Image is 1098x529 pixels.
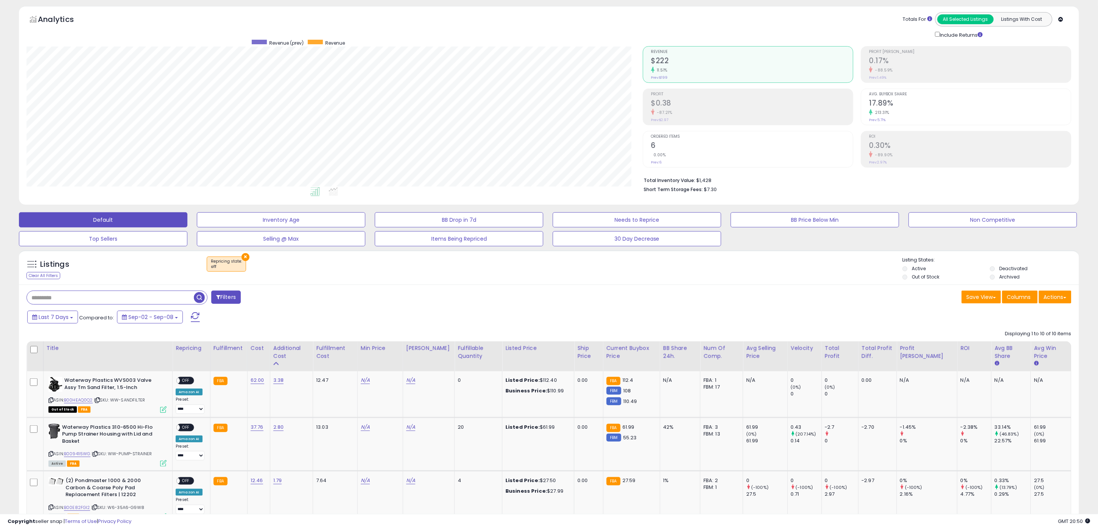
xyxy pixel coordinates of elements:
div: N/A [900,377,951,384]
div: Repricing [176,344,207,352]
span: 27.59 [622,477,636,484]
div: 27.5 [1034,477,1071,484]
small: (-100%) [905,484,922,490]
span: Profit [651,92,853,96]
div: 33.14% [995,424,1031,431]
span: Compared to: [79,314,114,321]
div: Num of Comp. [703,344,740,360]
div: $27.99 [505,488,568,495]
div: 0.00 [577,377,597,384]
small: FBA [607,477,621,485]
button: All Selected Listings [937,14,994,24]
span: FBA [67,461,80,467]
span: | SKU: WW-SANDFILTER [94,397,145,403]
div: Ship Price [577,344,600,360]
div: 4.77% [961,491,991,498]
small: FBA [214,477,228,485]
div: $112.40 [505,377,568,384]
small: Prev: 5.71% [869,118,886,122]
div: ASIN: [48,424,167,466]
h5: Listings [40,259,69,270]
small: Prev: 1.49% [869,75,887,80]
div: off [211,264,242,269]
div: 0% [961,437,991,444]
b: Total Inventory Value: [644,177,696,184]
span: 55.23 [623,434,637,441]
div: 0% [900,437,957,444]
small: (46.83%) [1000,431,1019,437]
small: FBA [607,377,621,385]
div: 1% [663,477,695,484]
div: FBA: 3 [703,424,737,431]
div: 0 [791,377,822,384]
div: 42% [663,424,695,431]
a: N/A [406,477,415,484]
small: FBA [214,424,228,432]
a: N/A [406,423,415,431]
div: 12.47 [316,377,352,384]
p: Listing States: [903,257,1079,264]
span: 108 [623,387,631,394]
div: 61.99 [1034,437,1071,444]
span: 110.49 [623,398,637,405]
div: 0.00 [862,377,891,384]
div: 27.5 [746,491,787,498]
button: Listings With Cost [994,14,1050,24]
div: FBA: 2 [703,477,737,484]
div: Avg BB Share [995,344,1028,360]
button: Sep-02 - Sep-08 [117,311,183,324]
div: 0 [791,477,822,484]
small: FBM [607,434,621,442]
div: Fulfillment Cost [316,344,354,360]
div: FBM: 1 [703,484,737,491]
b: Listed Price: [505,377,540,384]
h2: $222 [651,56,853,67]
small: 213.31% [873,110,890,115]
button: Filters [211,291,241,304]
h2: 0.30% [869,141,1071,151]
h5: Analytics [38,14,89,26]
div: N/A [663,377,695,384]
small: FBM [607,387,621,395]
a: N/A [361,423,370,431]
small: (-100%) [751,484,769,490]
img: 41A7g0VNfBS._SL40_.jpg [48,377,62,392]
small: (0%) [1034,484,1045,490]
a: B00941I5WG [64,451,90,457]
div: 0 [825,391,858,397]
div: N/A [1034,377,1065,384]
button: Selling @ Max [197,231,365,246]
a: 1.79 [273,477,282,484]
small: (0%) [1034,431,1045,437]
div: Min Price [361,344,400,352]
span: OFF [180,378,192,384]
div: 0.33% [995,477,1031,484]
span: Repricing state : [211,258,242,270]
small: Avg BB Share. [995,360,999,367]
button: Needs to Reprice [553,212,721,227]
div: 0 [825,377,858,384]
small: (-100%) [830,484,847,490]
div: FBA: 1 [703,377,737,384]
div: 13.03 [316,424,352,431]
button: BB Price Below Min [731,212,899,227]
div: 4 [458,477,496,484]
b: Waterway Plastics 310-6500 Hi-Flo Pump Strainer Housing with Lid and Basket [62,424,154,447]
span: OFF [180,478,192,484]
span: Revenue [326,40,345,46]
div: 0 [791,391,822,397]
div: BB Share 24h. [663,344,697,360]
div: Include Returns [930,30,992,39]
div: ROI [961,344,988,352]
b: Listed Price: [505,423,540,431]
div: $27.50 [505,477,568,484]
button: Actions [1039,291,1071,303]
div: $110.99 [505,387,568,394]
button: Items Being Repriced [375,231,543,246]
span: | SKU: WW-PUMP-STRAINER [92,451,152,457]
button: Default [19,212,187,227]
span: All listings currently available for purchase on Amazon [48,461,66,467]
div: Displaying 1 to 10 of 10 items [1005,330,1071,338]
div: 0 [825,437,858,444]
span: Revenue [651,50,853,54]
